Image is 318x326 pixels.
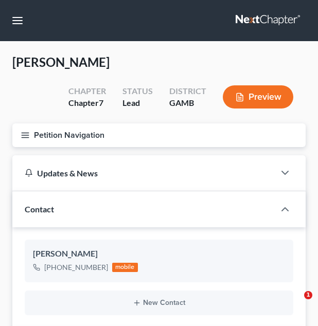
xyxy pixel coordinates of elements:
div: Status [122,85,153,97]
span: [PERSON_NAME] [12,55,110,69]
div: Lead [122,97,153,109]
div: mobile [112,263,138,272]
div: Updates & News [25,168,262,178]
div: Chapter [68,85,106,97]
div: [PHONE_NUMBER] [44,262,108,273]
button: New Contact [33,299,285,307]
div: [PERSON_NAME] [33,248,285,260]
span: 7 [99,98,103,107]
span: 1 [304,291,312,299]
button: Petition Navigation [12,123,306,147]
div: Chapter [68,97,106,109]
div: GAMB [169,97,206,109]
span: Contact [25,204,54,214]
div: District [169,85,206,97]
button: Preview [223,85,293,108]
iframe: Intercom live chat [283,291,308,316]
